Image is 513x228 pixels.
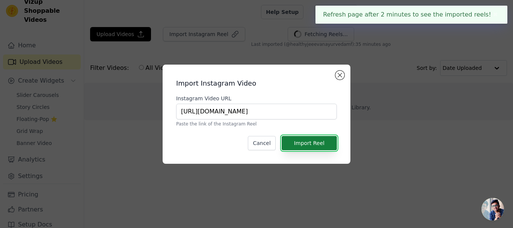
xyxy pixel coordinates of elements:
[481,198,504,220] div: Open chat
[176,78,337,89] h2: Import Instagram Video
[176,95,337,102] label: Instagram Video URL
[315,6,507,24] div: Refresh page after 2 minutes to see the imported reels!
[176,104,337,119] input: https://www.instagram.com/reel/ABC123/
[176,121,337,127] p: Paste the link of the Instagram Reel
[248,136,275,150] button: Cancel
[335,71,344,80] button: Close modal
[491,10,500,19] button: Close
[282,136,337,150] button: Import Reel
